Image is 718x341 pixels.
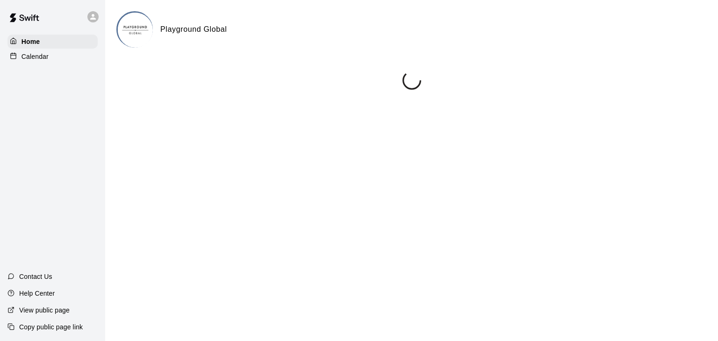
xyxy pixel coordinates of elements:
a: Calendar [7,50,98,64]
p: Contact Us [19,272,52,281]
p: Help Center [19,289,55,298]
a: Home [7,35,98,49]
p: Copy public page link [19,322,83,332]
p: Calendar [22,52,49,61]
p: Home [22,37,40,46]
img: Playground Global logo [118,13,153,48]
p: View public page [19,305,70,315]
h6: Playground Global [160,23,227,36]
